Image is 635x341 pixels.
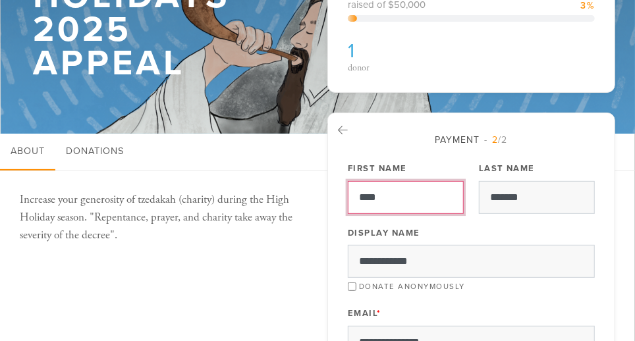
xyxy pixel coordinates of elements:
label: Last Name [479,163,536,174]
span: This field is required. [377,308,382,319]
h2: 1 [348,39,467,63]
a: Donations [55,134,134,170]
label: Donate Anonymously [359,282,465,291]
div: 3% [580,1,595,11]
div: Payment [348,133,595,147]
label: Display Name [348,227,420,239]
label: First Name [348,163,407,174]
p: Increase your generosity of tzedakah (charity) during the High Holiday season. "Repentance, praye... [20,191,308,245]
span: 2 [493,134,499,145]
label: Email [348,307,381,319]
div: donor [348,63,467,72]
span: /2 [485,134,508,145]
